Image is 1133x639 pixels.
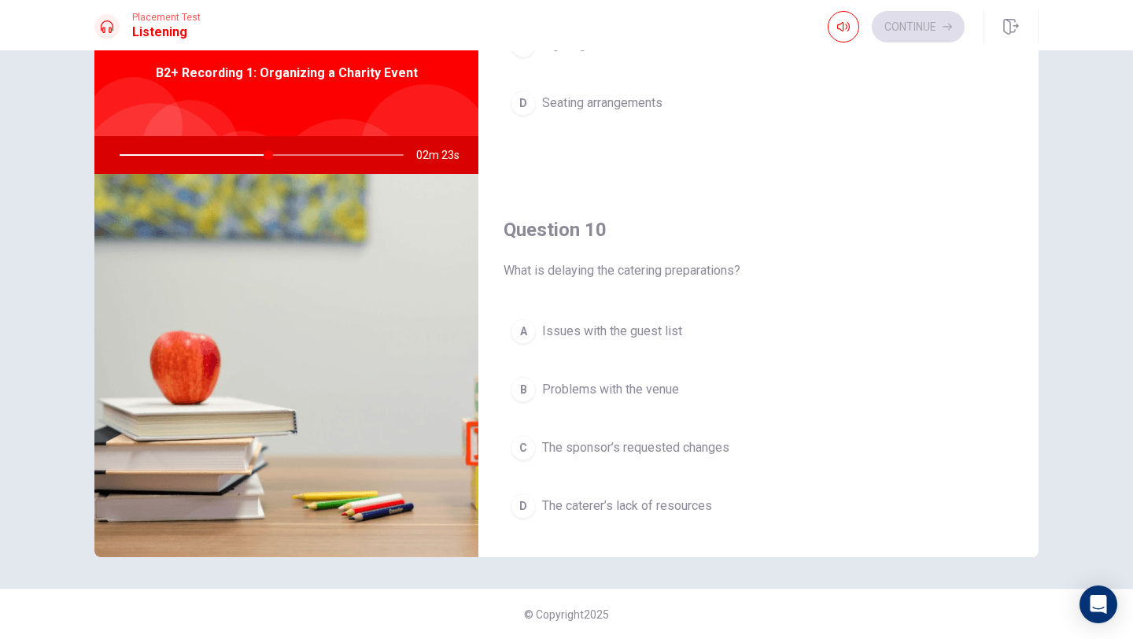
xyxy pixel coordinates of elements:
span: What is delaying the catering preparations? [504,261,1013,280]
span: B2+ Recording 1: Organizing a Charity Event [156,64,418,83]
h1: Listening [132,23,201,42]
div: A [511,319,536,344]
span: Problems with the venue [542,380,679,399]
span: Issues with the guest list [542,322,682,341]
span: The sponsor’s requested changes [542,438,729,457]
span: The caterer’s lack of resources [542,497,712,515]
div: C [511,435,536,460]
button: DThe caterer’s lack of resources [504,486,1013,526]
div: D [511,493,536,519]
span: Placement Test [132,12,201,23]
span: 02m 23s [416,136,472,174]
button: CThe sponsor’s requested changes [504,428,1013,467]
img: B2+ Recording 1: Organizing a Charity Event [94,174,478,557]
div: B [511,377,536,402]
span: Seating arrangements [542,94,662,113]
button: DSeating arrangements [504,83,1013,123]
div: D [511,90,536,116]
button: AIssues with the guest list [504,312,1013,351]
h4: Question 10 [504,217,1013,242]
span: © Copyright 2025 [524,608,609,621]
button: BProblems with the venue [504,370,1013,409]
div: Open Intercom Messenger [1079,585,1117,623]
